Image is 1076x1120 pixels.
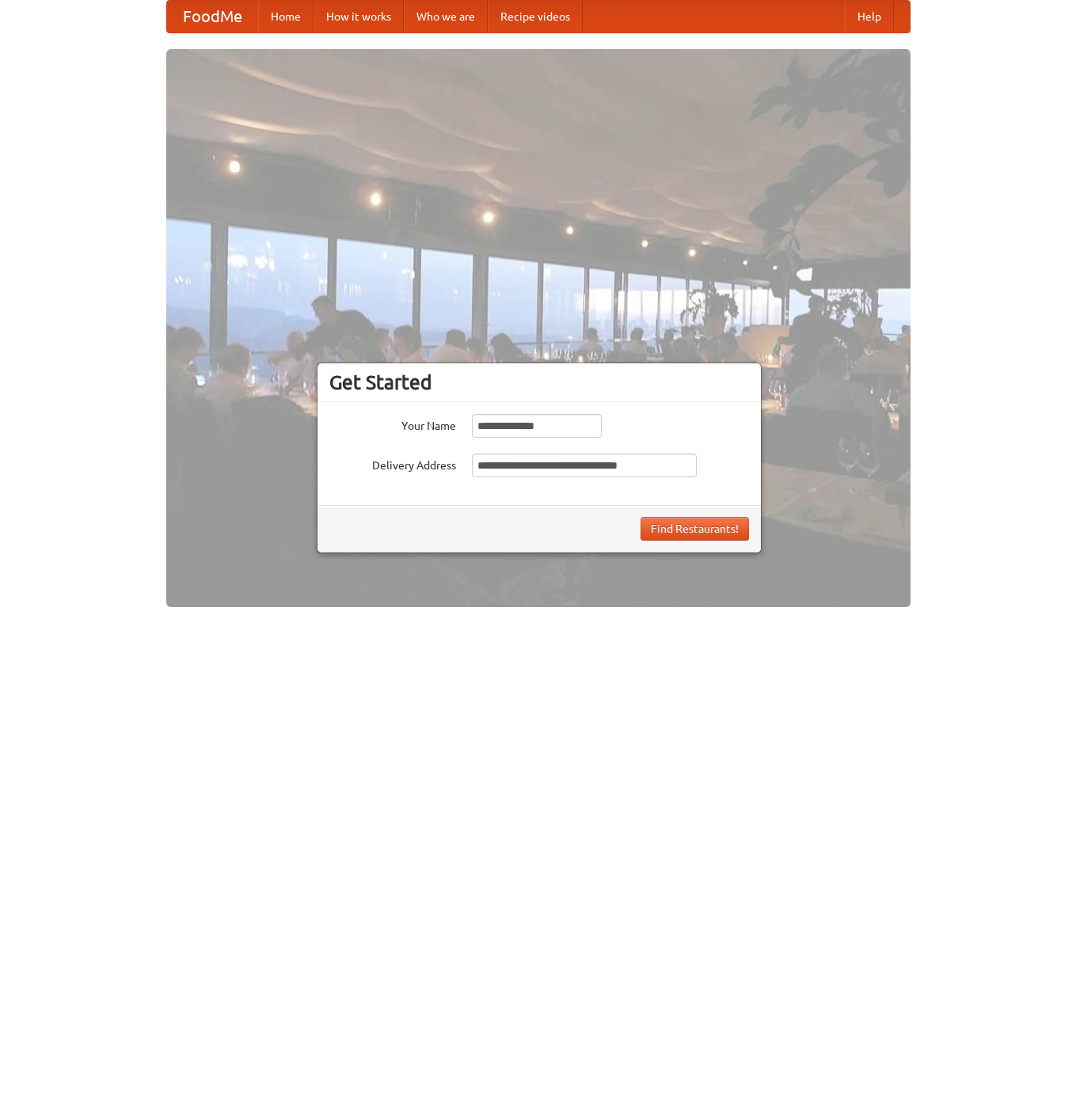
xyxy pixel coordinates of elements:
a: FoodMe [167,1,258,32]
a: Recipe videos [488,1,583,32]
label: Your Name [329,414,456,434]
a: How it works [314,1,404,32]
label: Delivery Address [329,454,456,473]
a: Home [258,1,314,32]
h3: Get Started [329,370,749,394]
a: Help [845,1,894,32]
a: Who we are [404,1,488,32]
button: Find Restaurants! [641,517,749,541]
